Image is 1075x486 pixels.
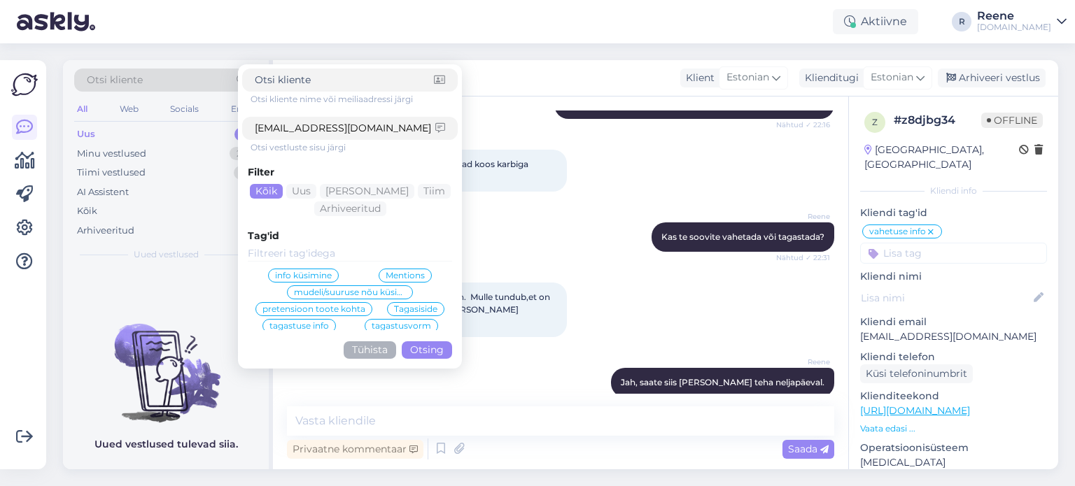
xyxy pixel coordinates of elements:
div: Kõik [77,204,97,218]
div: Kõik [250,184,283,199]
div: AI Assistent [77,185,129,199]
div: 0 [234,127,255,141]
div: Arhiveeritud [77,224,134,238]
div: Aktiivne [833,9,918,34]
p: Operatsioonisüsteem [860,441,1047,455]
span: Nähtud ✓ 22:31 [776,252,830,263]
p: [MEDICAL_DATA] [860,455,1047,470]
div: Tiimi vestlused [77,166,146,180]
p: [EMAIL_ADDRESS][DOMAIN_NAME] [860,329,1047,344]
span: Reene [778,357,830,367]
div: 24 [230,147,255,161]
div: Arhiveeri vestlus [938,69,1046,87]
p: Kliendi nimi [860,269,1047,284]
span: Offline [981,113,1043,128]
div: All [74,100,90,118]
div: [GEOGRAPHIC_DATA], [GEOGRAPHIC_DATA] [864,143,1019,172]
span: Estonian [871,70,913,85]
span: Otsi kliente [87,73,143,87]
input: Lisa tag [860,243,1047,264]
p: Uued vestlused tulevad siia. [94,437,238,452]
div: Privaatne kommentaar [287,440,423,459]
div: Küsi telefoninumbrit [860,364,973,383]
div: [DOMAIN_NAME] [977,22,1051,33]
a: Reene[DOMAIN_NAME] [977,10,1067,33]
span: Nähtud ✓ 22:16 [776,120,830,130]
input: Otsi vestlustes [255,121,435,136]
span: Reene [778,211,830,222]
div: Tag'id [248,229,452,243]
span: Saada [788,443,829,455]
p: Kliendi tag'id [860,206,1047,220]
div: Klient [680,71,715,85]
img: No chats [63,299,269,424]
p: Vaata edasi ... [860,422,1047,435]
div: # z8djbg34 [894,112,981,129]
p: Kliendi email [860,315,1047,329]
div: Klienditugi [799,71,859,85]
div: Reene [977,10,1051,22]
div: R [952,12,971,31]
div: Otsi vestluste sisu järgi [251,141,458,154]
span: Uued vestlused [134,248,199,261]
p: Klienditeekond [860,389,1047,403]
span: Jah, saate siis [PERSON_NAME] teha neljapäeval. [621,377,824,387]
div: Minu vestlused [77,147,146,161]
a: [URL][DOMAIN_NAME] [860,404,970,417]
input: Lisa nimi [861,290,1031,306]
span: pretensioon toote kohta [262,305,365,313]
input: Otsi kliente [255,73,434,87]
input: Filtreeri tag'idega [248,246,452,262]
div: Filter [248,165,452,180]
span: Kas te soovite vahetada või tagastada? [661,231,824,242]
span: Estonian [726,70,769,85]
div: Uus [77,127,95,141]
div: Web [117,100,141,118]
span: tagastuse info [269,322,329,330]
img: Askly Logo [11,71,38,98]
span: vahetuse info [869,227,926,236]
span: z [872,117,878,127]
div: Email [228,100,258,118]
div: 11 [234,166,255,180]
div: Kliendi info [860,185,1047,197]
p: Kliendi telefon [860,350,1047,364]
div: Socials [167,100,202,118]
div: Otsi kliente nime või meiliaadressi järgi [251,93,458,106]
